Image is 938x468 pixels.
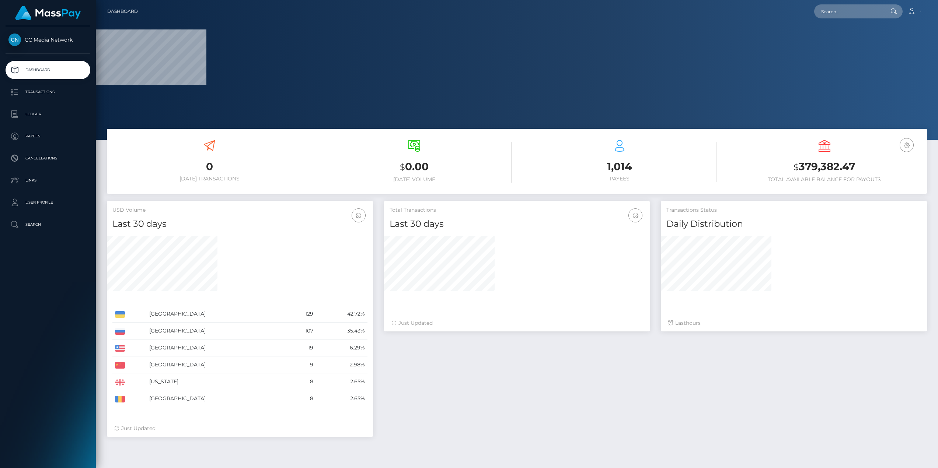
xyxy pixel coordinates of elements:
[112,176,306,182] h6: [DATE] Transactions
[6,149,90,168] a: Cancellations
[112,159,306,174] h3: 0
[114,425,366,432] div: Just Updated
[390,207,645,214] h5: Total Transactions
[115,396,125,402] img: RO.png
[316,306,367,323] td: 42.72%
[316,390,367,407] td: 2.65%
[316,323,367,339] td: 35.43%
[15,6,81,20] img: MassPay Logo
[147,373,286,390] td: [US_STATE]
[666,207,921,214] h5: Transactions Status
[286,356,315,373] td: 9
[523,159,716,174] h3: 1,014
[147,339,286,356] td: [GEOGRAPHIC_DATA]
[794,162,799,172] small: $
[112,218,367,231] h4: Last 30 days
[316,339,367,356] td: 6.29%
[286,373,315,390] td: 8
[391,319,643,327] div: Just Updated
[814,4,883,18] input: Search...
[317,159,511,175] h3: 0.00
[112,207,367,214] h5: USD Volume
[6,36,90,43] span: CC Media Network
[147,306,286,323] td: [GEOGRAPHIC_DATA]
[6,83,90,101] a: Transactions
[286,306,315,323] td: 129
[286,323,315,339] td: 107
[316,373,367,390] td: 2.65%
[115,379,125,386] img: GE.png
[666,218,921,231] h4: Daily Distribution
[147,390,286,407] td: [GEOGRAPHIC_DATA]
[115,311,125,318] img: UA.png
[728,159,921,175] h3: 379,382.47
[147,323,286,339] td: [GEOGRAPHIC_DATA]
[728,176,921,183] h6: Total Available Balance for Payouts
[115,345,125,352] img: US.png
[6,215,90,234] a: Search
[8,34,21,46] img: CC Media Network
[668,319,920,327] div: Last hours
[316,356,367,373] td: 2.98%
[8,131,87,142] p: Payees
[8,197,87,208] p: User Profile
[390,218,645,231] h4: Last 30 days
[8,153,87,164] p: Cancellations
[523,176,716,182] h6: Payees
[6,193,90,212] a: User Profile
[400,162,405,172] small: $
[6,105,90,123] a: Ledger
[6,127,90,145] a: Payees
[6,171,90,190] a: Links
[8,87,87,98] p: Transactions
[107,4,138,19] a: Dashboard
[115,362,125,369] img: CN.png
[8,219,87,230] p: Search
[286,390,315,407] td: 8
[8,175,87,186] p: Links
[8,109,87,120] p: Ledger
[147,356,286,373] td: [GEOGRAPHIC_DATA]
[115,328,125,335] img: RU.png
[6,61,90,79] a: Dashboard
[8,64,87,75] p: Dashboard
[286,339,315,356] td: 19
[317,176,511,183] h6: [DATE] Volume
